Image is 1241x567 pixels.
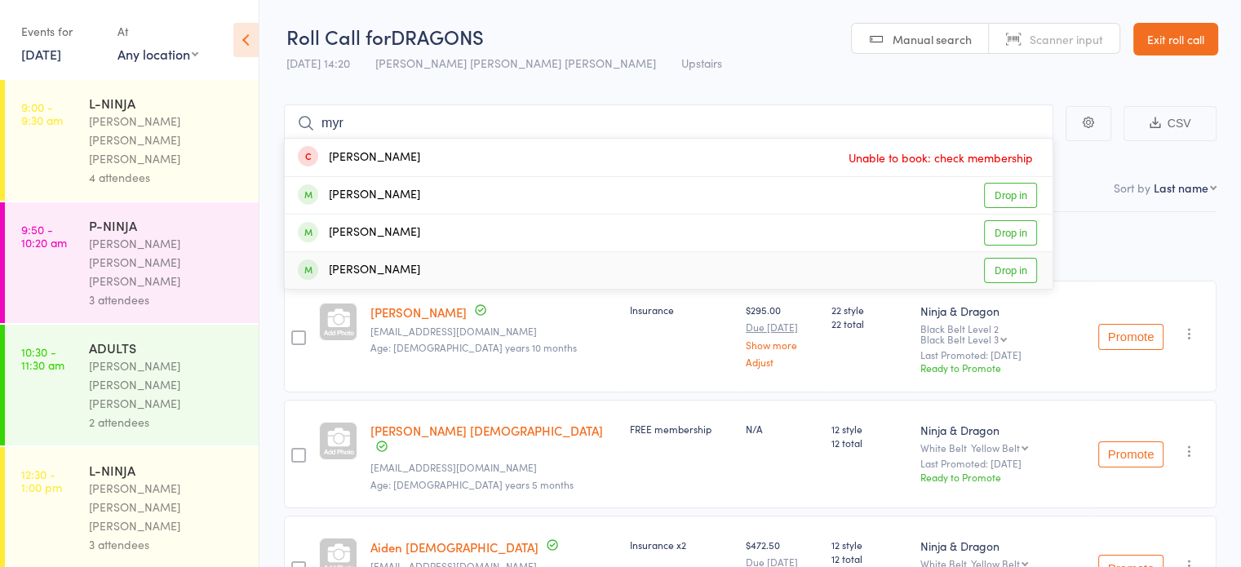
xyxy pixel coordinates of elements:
div: Insurance [630,303,733,317]
a: [PERSON_NAME] [370,303,467,321]
div: P-NINJA [89,216,245,234]
div: L-NINJA [89,461,245,479]
span: Upstairs [681,55,722,71]
div: 3 attendees [89,535,245,554]
time: 9:00 - 9:30 am [21,100,63,126]
small: Due [DATE] [746,321,818,333]
a: 9:50 -10:20 amP-NINJA[PERSON_NAME] [PERSON_NAME] [PERSON_NAME]3 attendees [5,202,259,323]
span: Unable to book: check membership [844,145,1037,170]
div: N/A [746,422,818,436]
div: Last name [1154,179,1208,196]
div: Black Belt Level 3 [920,334,999,344]
div: [PERSON_NAME] [PERSON_NAME] [PERSON_NAME] [89,112,245,168]
a: Drop in [984,258,1037,283]
div: Ready to Promote [920,361,1085,374]
div: Events for [21,18,101,45]
span: Age: [DEMOGRAPHIC_DATA] years 5 months [370,477,574,491]
time: 12:30 - 1:00 pm [21,467,62,494]
div: 3 attendees [89,290,245,309]
span: Manual search [893,31,972,47]
a: Adjust [746,357,818,367]
div: At [117,18,198,45]
a: 10:30 -11:30 amADULTS[PERSON_NAME] [PERSON_NAME] [PERSON_NAME]2 attendees [5,325,259,445]
a: Drop in [984,183,1037,208]
div: [PERSON_NAME] [298,261,420,280]
small: mysharma2013@gmail.com [370,326,617,337]
div: [PERSON_NAME] [298,186,420,205]
span: [PERSON_NAME] [PERSON_NAME] [PERSON_NAME] [375,55,656,71]
div: [PERSON_NAME] [298,148,420,167]
div: Ready to Promote [920,470,1085,484]
a: Exit roll call [1133,23,1218,55]
a: [PERSON_NAME] [DEMOGRAPHIC_DATA] [370,422,603,439]
div: ADULTS [89,339,245,357]
div: FREE membership [630,422,733,436]
a: Aiden [DEMOGRAPHIC_DATA] [370,538,539,556]
span: 22 total [831,317,907,330]
span: [DATE] 14:20 [286,55,350,71]
time: 10:30 - 11:30 am [21,345,64,371]
div: [PERSON_NAME] [PERSON_NAME] [PERSON_NAME] [89,357,245,413]
div: Black Belt Level 2 [920,323,1085,344]
small: shayan_pet24@yahoo.com [370,462,617,473]
span: 12 style [831,538,907,551]
div: [PERSON_NAME] [PERSON_NAME] [PERSON_NAME] [89,234,245,290]
span: Scanner input [1030,31,1103,47]
span: DRAGONS [391,23,484,50]
label: Sort by [1114,179,1150,196]
div: L-NINJA [89,94,245,112]
span: 12 total [831,436,907,450]
div: Insurance x2 [630,538,733,551]
div: Ninja & Dragon [920,538,1085,554]
button: Promote [1098,441,1163,467]
span: 22 style [831,303,907,317]
small: Last Promoted: [DATE] [920,458,1085,469]
div: Ninja & Dragon [920,303,1085,319]
button: CSV [1124,106,1217,141]
span: 12 style [831,422,907,436]
div: White Belt [920,442,1085,453]
div: 2 attendees [89,413,245,432]
div: Ninja & Dragon [920,422,1085,438]
a: Drop in [984,220,1037,246]
span: 12 total [831,551,907,565]
button: Promote [1098,324,1163,350]
div: Yellow Belt [971,442,1020,453]
span: Age: [DEMOGRAPHIC_DATA] years 10 months [370,340,577,354]
span: Roll Call for [286,23,391,50]
time: 9:50 - 10:20 am [21,223,67,249]
div: $295.00 [746,303,818,367]
a: [DATE] [21,45,61,63]
div: [PERSON_NAME] [PERSON_NAME] [PERSON_NAME] [89,479,245,535]
small: Last Promoted: [DATE] [920,349,1085,361]
div: [PERSON_NAME] [298,224,420,242]
input: Search by name [284,104,1053,142]
a: 9:00 -9:30 amL-NINJA[PERSON_NAME] [PERSON_NAME] [PERSON_NAME]4 attendees [5,80,259,201]
a: Show more [746,339,818,350]
div: Any location [117,45,198,63]
div: 4 attendees [89,168,245,187]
